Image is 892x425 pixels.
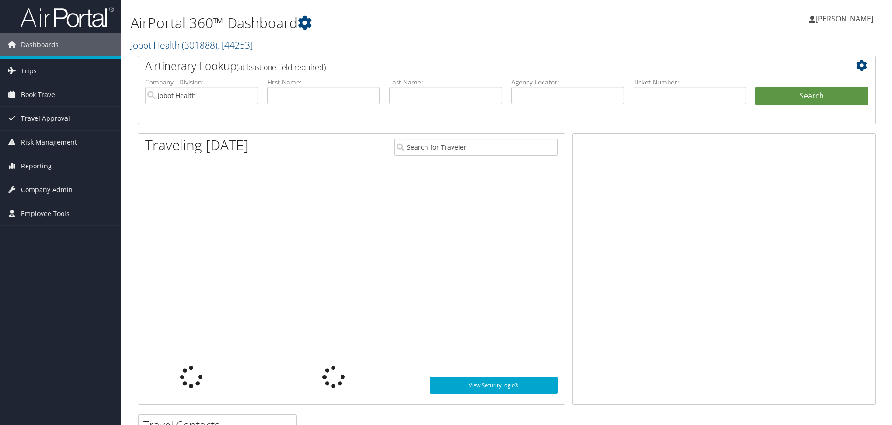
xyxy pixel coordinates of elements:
[182,39,217,51] span: ( 301888 )
[815,14,873,24] span: [PERSON_NAME]
[145,135,249,155] h1: Traveling [DATE]
[809,5,883,33] a: [PERSON_NAME]
[21,131,77,154] span: Risk Management
[430,377,558,394] a: View SecurityLogic®
[237,62,326,72] span: (at least one field required)
[145,58,807,74] h2: Airtinerary Lookup
[21,154,52,178] span: Reporting
[394,139,558,156] input: Search for Traveler
[131,13,632,33] h1: AirPortal 360™ Dashboard
[131,39,253,51] a: Jobot Health
[389,77,502,87] label: Last Name:
[634,77,746,87] label: Ticket Number:
[267,77,380,87] label: First Name:
[21,107,70,130] span: Travel Approval
[145,77,258,87] label: Company - Division:
[511,77,624,87] label: Agency Locator:
[21,33,59,56] span: Dashboards
[217,39,253,51] span: , [ 44253 ]
[21,6,114,28] img: airportal-logo.png
[21,178,73,202] span: Company Admin
[21,59,37,83] span: Trips
[21,202,70,225] span: Employee Tools
[21,83,57,106] span: Book Travel
[755,87,868,105] button: Search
